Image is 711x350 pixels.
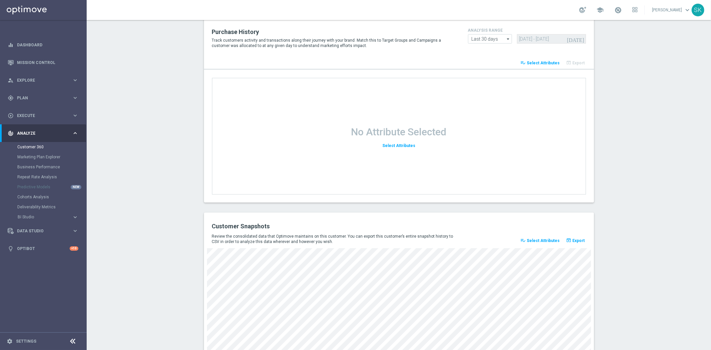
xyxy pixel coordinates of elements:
[8,246,14,252] i: lightbulb
[72,228,78,234] i: keyboard_arrow_right
[72,112,78,119] i: keyboard_arrow_right
[212,234,458,244] p: Review the consolidated data that Optimove maintains on this customer. You can export this custom...
[17,192,86,202] div: Cohorts Analysis
[573,238,585,243] span: Export
[212,222,394,230] h2: Customer Snapshots
[7,60,79,65] button: Mission Control
[468,28,586,33] h4: analysis range
[505,35,512,43] i: arrow_drop_down
[520,58,561,68] button: playlist_add_check Select Attributes
[527,61,560,65] span: Select Attributes
[351,126,447,138] h1: No Attribute Selected
[8,95,72,101] div: Plan
[17,114,72,118] span: Execute
[381,141,416,150] button: Select Attributes
[684,6,691,14] span: keyboard_arrow_down
[72,77,78,83] i: keyboard_arrow_right
[17,212,86,222] div: BI Studio
[71,185,81,189] div: NEW
[8,113,14,119] i: play_circle_outline
[520,236,561,245] button: playlist_add_check Select Attributes
[17,142,86,152] div: Customer 360
[72,130,78,136] i: keyboard_arrow_right
[72,214,78,220] i: keyboard_arrow_right
[521,238,526,243] i: playlist_add_check
[8,240,78,257] div: Optibot
[7,78,79,83] button: person_search Explore keyboard_arrow_right
[17,78,72,82] span: Explore
[17,131,72,135] span: Analyze
[17,172,86,182] div: Repeat Rate Analysis
[7,228,79,234] button: Data Studio keyboard_arrow_right
[16,339,36,343] a: Settings
[17,174,69,180] a: Repeat Rate Analysis
[8,36,78,54] div: Dashboard
[17,182,86,192] div: Predictive Models
[382,143,415,148] span: Select Attributes
[8,77,72,83] div: Explore
[7,246,79,251] button: lightbulb Optibot +10
[7,131,79,136] button: track_changes Analyze keyboard_arrow_right
[17,202,86,212] div: Deliverability Metrics
[17,144,69,150] a: Customer 360
[8,95,14,101] i: gps_fixed
[8,113,72,119] div: Execute
[17,54,78,71] a: Mission Control
[17,152,86,162] div: Marketing Plan Explorer
[8,130,14,136] i: track_changes
[212,38,458,48] p: Track customers activity and transactions along their journey with your brand. Match this to Targ...
[8,54,78,71] div: Mission Control
[8,228,72,234] div: Data Studio
[17,240,70,257] a: Optibot
[18,215,72,219] div: BI Studio
[7,338,13,344] i: settings
[17,229,72,233] span: Data Studio
[566,238,572,243] i: open_in_browser
[521,60,526,65] i: playlist_add_check
[212,28,458,36] h2: Purchase History
[7,95,79,101] button: gps_fixed Plan keyboard_arrow_right
[17,194,69,200] a: Cohorts Analysis
[17,162,86,172] div: Business Performance
[70,246,78,251] div: +10
[7,42,79,48] button: equalizer Dashboard
[468,34,512,44] input: analysis range
[17,36,78,54] a: Dashboard
[17,204,69,210] a: Deliverability Metrics
[692,4,704,16] div: SK
[8,130,72,136] div: Analyze
[8,77,14,83] i: person_search
[72,95,78,101] i: keyboard_arrow_right
[17,164,69,170] a: Business Performance
[596,6,604,14] span: school
[527,238,560,243] span: Select Attributes
[8,42,14,48] i: equalizer
[17,96,72,100] span: Plan
[651,5,692,15] a: [PERSON_NAME]keyboard_arrow_down
[17,214,79,220] button: BI Studio keyboard_arrow_right
[17,154,69,160] a: Marketing Plan Explorer
[565,236,586,245] button: open_in_browser Export
[18,215,65,219] span: BI Studio
[7,113,79,118] button: play_circle_outline Execute keyboard_arrow_right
